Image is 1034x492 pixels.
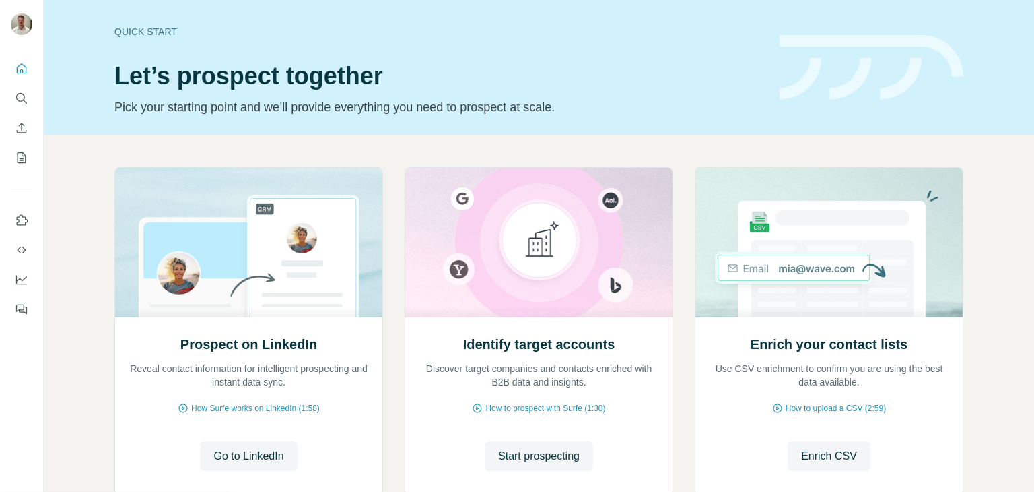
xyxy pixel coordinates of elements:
[200,441,297,471] button: Go to LinkedIn
[114,168,383,317] img: Prospect on LinkedIn
[129,362,369,389] p: Reveal contact information for intelligent prospecting and instant data sync.
[11,86,32,111] button: Search
[780,35,963,100] img: banner
[751,335,907,354] h2: Enrich your contact lists
[463,335,615,354] h2: Identify target accounts
[180,335,317,354] h2: Prospect on LinkedIn
[213,448,283,464] span: Go to LinkedIn
[114,25,763,38] div: Quick start
[114,63,763,90] h1: Let’s prospect together
[788,441,870,471] button: Enrich CSV
[498,448,580,464] span: Start prospecting
[405,168,673,317] img: Identify target accounts
[801,448,857,464] span: Enrich CSV
[11,13,32,35] img: Avatar
[191,402,320,414] span: How Surfe works on LinkedIn (1:58)
[114,98,763,117] p: Pick your starting point and we’ll provide everything you need to prospect at scale.
[709,362,949,389] p: Use CSV enrichment to confirm you are using the best data available.
[11,268,32,292] button: Dashboard
[11,238,32,262] button: Use Surfe API
[11,297,32,321] button: Feedback
[11,208,32,233] button: Use Surfe on LinkedIn
[695,168,963,317] img: Enrich your contact lists
[419,362,659,389] p: Discover target companies and contacts enriched with B2B data and insights.
[11,57,32,81] button: Quick start
[485,441,593,471] button: Start prospecting
[11,146,32,170] button: My lists
[786,402,886,414] span: How to upload a CSV (2:59)
[485,402,605,414] span: How to prospect with Surfe (1:30)
[11,116,32,140] button: Enrich CSV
